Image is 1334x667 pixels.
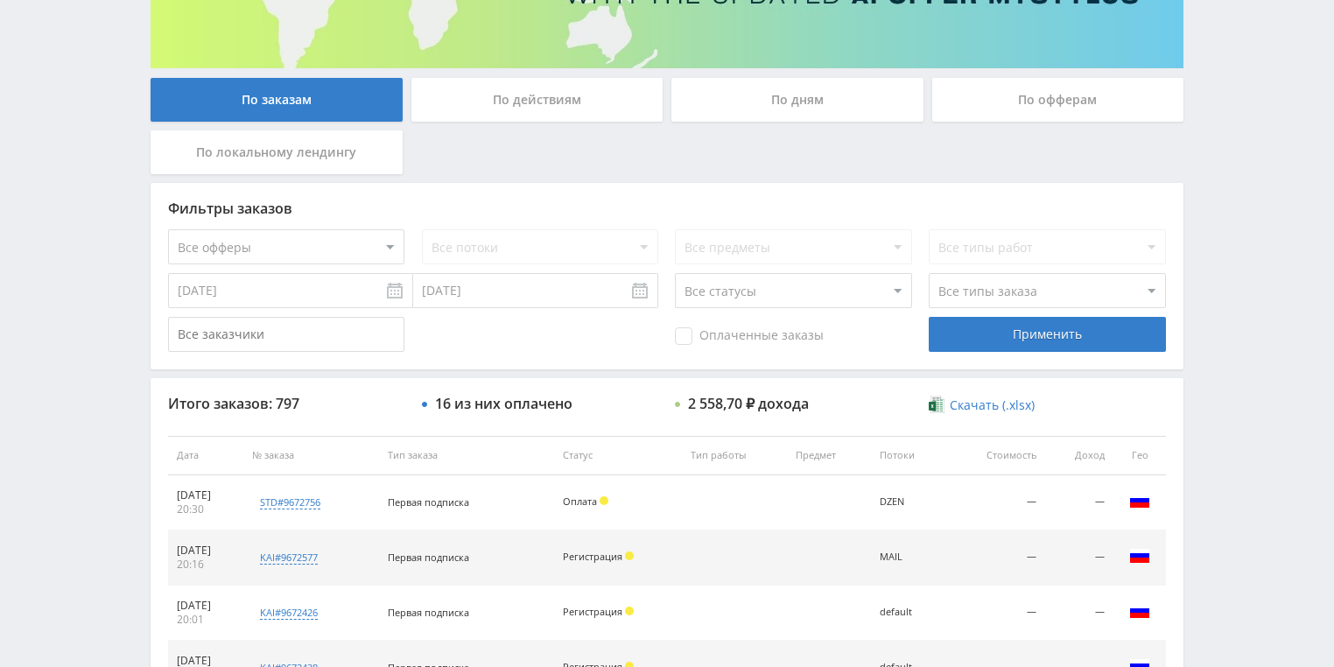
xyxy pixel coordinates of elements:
[177,558,235,572] div: 20:16
[929,396,944,413] img: xlsx
[260,495,320,509] div: std#9672756
[929,397,1034,414] a: Скачать (.xlsx)
[168,436,243,475] th: Дата
[929,317,1165,352] div: Применить
[947,586,1045,641] td: —
[1129,490,1150,511] img: rus.png
[388,551,469,564] span: Первая подписка
[1045,586,1113,641] td: —
[671,78,923,122] div: По дням
[563,550,622,563] span: Регистрация
[388,606,469,619] span: Первая подписка
[1113,436,1166,475] th: Гео
[379,436,554,475] th: Тип заказа
[787,436,871,475] th: Предмет
[151,130,403,174] div: По локальному лендингу
[947,530,1045,586] td: —
[871,436,947,475] th: Потоки
[168,200,1166,216] div: Фильтры заказов
[947,475,1045,530] td: —
[168,396,404,411] div: Итого заказов: 797
[563,605,622,618] span: Регистрация
[168,317,404,352] input: Все заказчики
[947,436,1045,475] th: Стоимость
[177,502,235,516] div: 20:30
[880,607,938,618] div: default
[554,436,682,475] th: Статус
[243,436,379,475] th: № заказа
[260,606,318,620] div: kai#9672426
[625,551,634,560] span: Холд
[177,613,235,627] div: 20:01
[177,599,235,613] div: [DATE]
[880,496,938,508] div: DZEN
[688,396,809,411] div: 2 558,70 ₽ дохода
[563,495,597,508] span: Оплата
[675,327,824,345] span: Оплаченные заказы
[1129,600,1150,621] img: rus.png
[411,78,663,122] div: По действиям
[260,551,318,565] div: kai#9672577
[932,78,1184,122] div: По офферам
[435,396,572,411] div: 16 из них оплачено
[151,78,403,122] div: По заказам
[388,495,469,509] span: Первая подписка
[177,544,235,558] div: [DATE]
[1045,475,1113,530] td: —
[625,607,634,615] span: Холд
[177,488,235,502] div: [DATE]
[1045,436,1113,475] th: Доход
[1045,530,1113,586] td: —
[682,436,787,475] th: Тип работы
[1129,545,1150,566] img: rus.png
[880,551,938,563] div: MAIL
[600,496,608,505] span: Холд
[950,398,1035,412] span: Скачать (.xlsx)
